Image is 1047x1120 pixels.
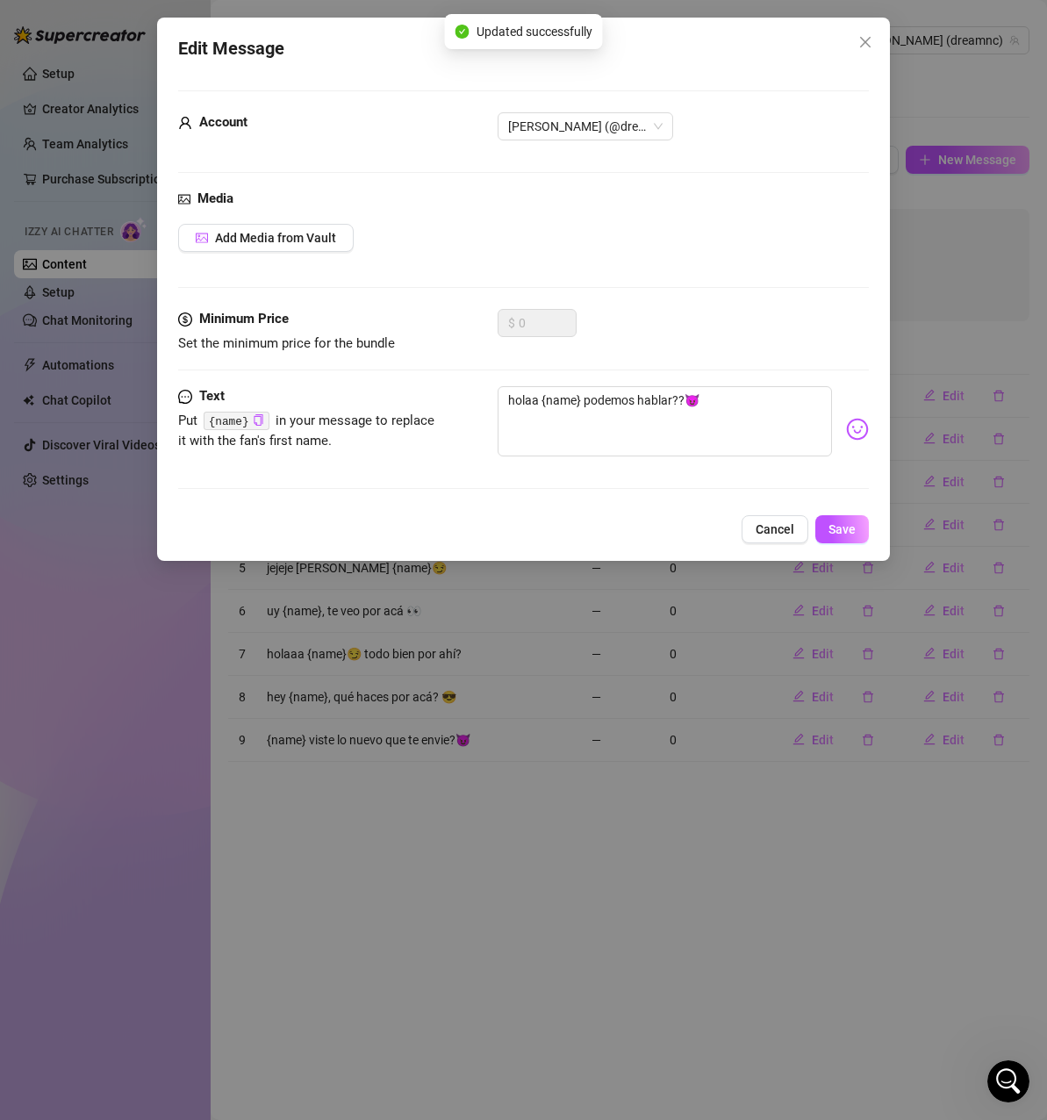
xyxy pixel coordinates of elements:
[477,22,592,41] span: Updated successfully
[987,1060,1029,1102] iframe: Intercom live chat
[78,265,119,284] div: Giselle
[18,206,333,298] div: Recent messageProfile image for GiselleOk, another question, when I use bump messages with [PERSO...
[204,412,269,430] code: {name}
[178,224,354,252] button: Add Media from Vault
[828,522,856,536] span: Save
[199,311,289,327] strong: Minimum Price
[263,548,351,618] button: News
[290,592,324,604] span: News
[123,265,180,284] div: • 12h ago
[498,386,832,456] textarea: holaa {name} podemos hablar??😈
[756,522,794,536] span: Cancel
[815,515,869,543] button: Save
[858,35,872,49] span: close
[253,414,264,426] span: copy
[199,114,247,130] strong: Account
[178,413,434,449] span: Put in your message to replace it with the fan's first name.
[178,189,190,210] span: picture
[36,221,315,240] div: Recent message
[846,418,869,441] img: svg%3e
[178,335,395,351] span: Set the minimum price for the bundle
[199,388,225,404] strong: Text
[36,502,140,521] div: Feature update
[35,35,153,59] img: logo
[36,532,283,569] div: Super Mass, Dark Mode, Message Library & Bump Improvements
[36,322,294,341] div: 🌟 Book a demo with the team
[178,309,192,330] span: dollar
[302,28,333,60] div: Close
[178,35,284,62] span: Edit Message
[215,231,336,245] span: Add Media from Vault
[18,233,333,298] div: Profile image for GiselleOk, another question, when I use bump messages with [PERSON_NAME], when ...
[455,25,470,39] span: check-circle
[25,315,326,348] a: 🌟 Book a demo with the team
[35,154,316,184] p: How can we help?
[18,365,333,488] img: Super Mass, Dark Mode, Message Library & Bump Improvements
[508,113,663,140] span: Monica (@dreamnc)
[197,190,233,206] strong: Media
[176,548,263,618] button: Help
[196,232,208,244] span: picture
[851,35,879,49] span: Close
[36,248,71,283] img: Profile image for Giselle
[18,364,333,606] div: Super Mass, Dark Mode, Message Library & Bump ImprovementsFeature updateSuper Mass, Dark Mode, Me...
[851,28,879,56] button: Close
[102,592,162,604] span: Messages
[255,28,290,63] div: Profile image for Joe
[24,592,63,604] span: Home
[178,112,192,133] span: user
[742,515,808,543] button: Cancel
[178,386,192,407] span: message
[88,548,176,618] button: Messages
[205,592,233,604] span: Help
[253,414,264,427] button: Click to Copy
[188,28,223,63] img: Profile image for Ella
[221,28,256,63] div: Profile image for Nir
[35,125,316,154] p: Hi Moa 👋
